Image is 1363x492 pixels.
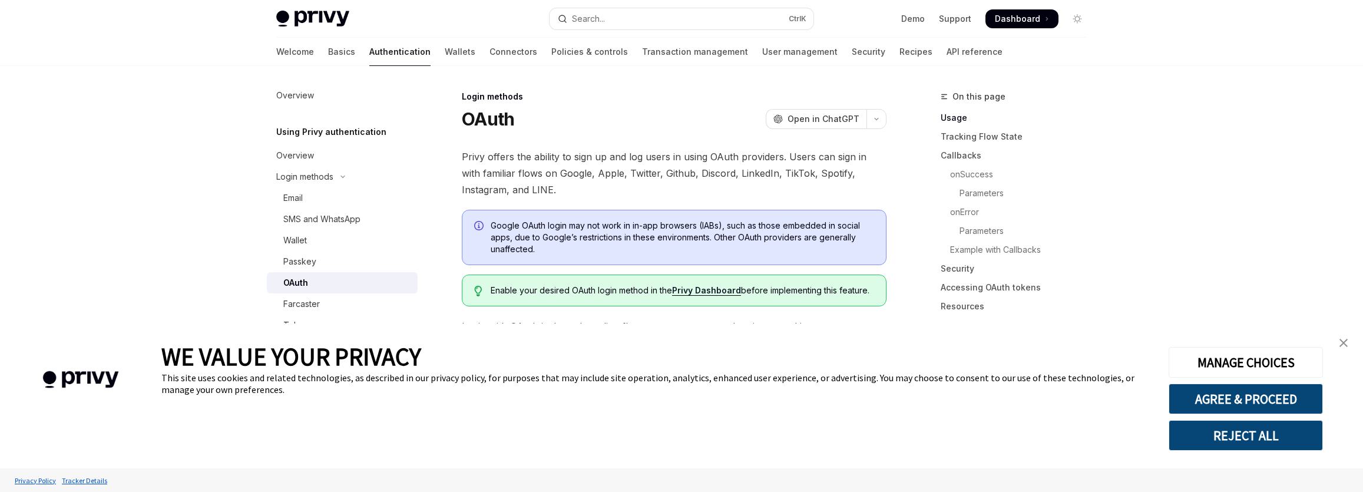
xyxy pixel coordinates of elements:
[789,14,806,24] span: Ctrl K
[642,38,748,66] a: Transaction management
[267,251,418,272] a: Passkey
[941,297,1096,316] a: Resources
[941,127,1096,146] a: Tracking Flow State
[1332,331,1355,355] a: close banner
[491,285,874,296] span: Enable your desired OAuth login method in the before implementing this feature.
[1339,339,1348,347] img: close banner
[161,372,1151,395] div: This site uses cookies and related technologies, as described in our privacy policy, for purposes...
[572,12,605,26] div: Search...
[59,470,110,491] a: Tracker Details
[941,259,1096,278] a: Security
[672,285,741,296] a: Privy Dashboard
[267,85,418,106] a: Overview
[941,165,1096,184] a: onSuccess
[766,109,866,129] button: Open in ChatGPT
[276,11,349,27] img: light logo
[462,108,514,130] h1: OAuth
[276,148,314,163] div: Overview
[276,125,386,139] h5: Using Privy authentication
[1169,384,1323,414] button: AGREE & PROCEED
[462,318,886,351] span: Login with OAuth is the onboarding flow your users are used to, integrated into your application ...
[18,354,144,405] img: company logo
[788,113,859,125] span: Open in ChatGPT
[947,38,1003,66] a: API reference
[491,220,874,255] span: Google OAuth login may not work in in-app browsers (IABs), such as those embedded in social apps,...
[551,38,628,66] a: Policies & controls
[161,341,421,372] span: WE VALUE YOUR PRIVACY
[267,145,418,166] a: Overview
[445,38,475,66] a: Wallets
[474,221,486,233] svg: Info
[267,230,418,251] a: Wallet
[941,203,1096,222] a: onError
[985,9,1058,28] a: Dashboard
[267,209,418,230] a: SMS and WhatsApp
[899,38,932,66] a: Recipes
[852,38,885,66] a: Security
[283,318,320,332] div: Telegram
[474,286,482,296] svg: Tip
[995,13,1040,25] span: Dashboard
[489,38,537,66] a: Connectors
[328,38,355,66] a: Basics
[1068,9,1087,28] button: Toggle dark mode
[276,88,314,103] div: Overview
[941,184,1096,203] a: Parameters
[283,212,360,226] div: SMS and WhatsApp
[267,315,418,336] a: Telegram
[283,297,320,311] div: Farcaster
[283,276,308,290] div: OAuth
[939,13,971,25] a: Support
[462,91,886,103] div: Login methods
[276,38,314,66] a: Welcome
[267,166,418,187] button: Toggle Login methods section
[762,38,838,66] a: User management
[283,233,307,247] div: Wallet
[267,187,418,209] a: Email
[941,146,1096,165] a: Callbacks
[901,13,925,25] a: Demo
[941,240,1096,259] a: Example with Callbacks
[550,8,813,29] button: Open search
[462,148,886,198] span: Privy offers the ability to sign up and log users in using OAuth providers. Users can sign in wit...
[1169,420,1323,451] button: REJECT ALL
[12,470,59,491] a: Privacy Policy
[283,191,303,205] div: Email
[941,278,1096,297] a: Accessing OAuth tokens
[267,293,418,315] a: Farcaster
[1169,347,1323,378] button: MANAGE CHOICES
[283,255,316,269] div: Passkey
[941,222,1096,240] a: Parameters
[369,38,431,66] a: Authentication
[941,108,1096,127] a: Usage
[952,90,1005,104] span: On this page
[276,170,333,184] div: Login methods
[267,272,418,293] a: OAuth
